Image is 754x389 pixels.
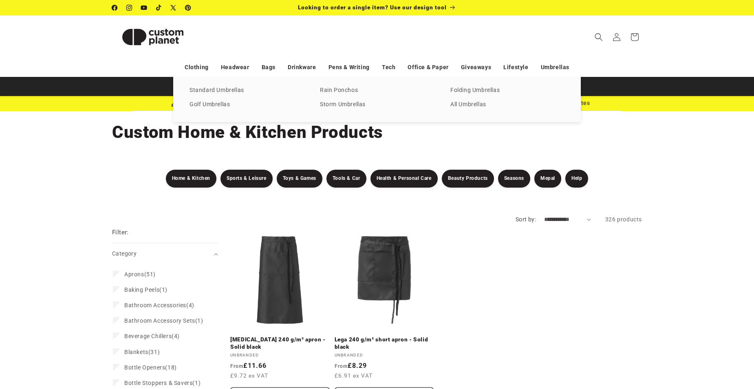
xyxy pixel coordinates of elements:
span: Bathroom Accessories [124,302,186,308]
span: (51) [124,271,156,278]
a: Mepal [534,170,561,188]
span: (1) [124,379,201,387]
span: Aprons [124,271,144,278]
span: Looking to order a single item? Use our design tool [298,4,447,11]
a: Office & Paper [408,60,448,74]
h2: Filter: [112,228,129,237]
a: Lega 240 g/m² short apron - Solid black [335,336,434,350]
a: All Umbrellas [450,99,564,110]
a: Tools & Car [326,170,366,188]
span: Blankets [124,349,148,355]
span: (4) [124,332,180,340]
a: Beauty Products [442,170,494,188]
span: Bottle Stoppers & Savers [124,380,192,386]
span: (4) [124,302,194,309]
label: Sort by: [516,216,536,223]
a: Tech [382,60,395,74]
a: Pens & Writing [328,60,370,74]
span: Category [112,250,137,257]
a: Seasons [498,170,530,188]
a: Drinkware [288,60,316,74]
a: Rain Ponchos [320,85,434,96]
a: Help [565,170,588,188]
a: Headwear [221,60,249,74]
summary: Search [590,28,608,46]
span: Bottle Openers [124,364,165,371]
a: Toys & Games [277,170,322,188]
a: Storm Umbrellas [320,99,434,110]
summary: Category (0 selected) [112,243,218,264]
a: Bags [262,60,276,74]
span: Bathroom Accessory Sets [124,317,195,324]
a: Giveaways [461,60,491,74]
span: (1) [124,286,168,293]
a: Umbrellas [541,60,569,74]
a: Health & Personal Care [370,170,438,188]
a: Clothing [185,60,209,74]
span: (18) [124,364,177,371]
span: (1) [124,317,203,324]
span: Baking Peels [124,286,159,293]
h1: Custom Home & Kitchen Products [112,121,642,143]
a: Custom Planet [109,15,197,58]
span: 326 products [605,216,642,223]
a: [MEDICAL_DATA] 240 g/m² apron - Solid black [230,336,330,350]
a: Folding Umbrellas [450,85,564,96]
span: (31) [124,348,160,356]
a: Golf Umbrellas [190,99,304,110]
nav: Lifestyle Filters [96,170,658,188]
a: Sports & Leisure [220,170,273,188]
a: Lifestyle [503,60,528,74]
iframe: Chat Widget [618,301,754,389]
a: Home & Kitchen [166,170,216,188]
span: Beverage Chillers [124,333,172,339]
a: Standard Umbrellas [190,85,304,96]
img: Custom Planet [112,19,194,55]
